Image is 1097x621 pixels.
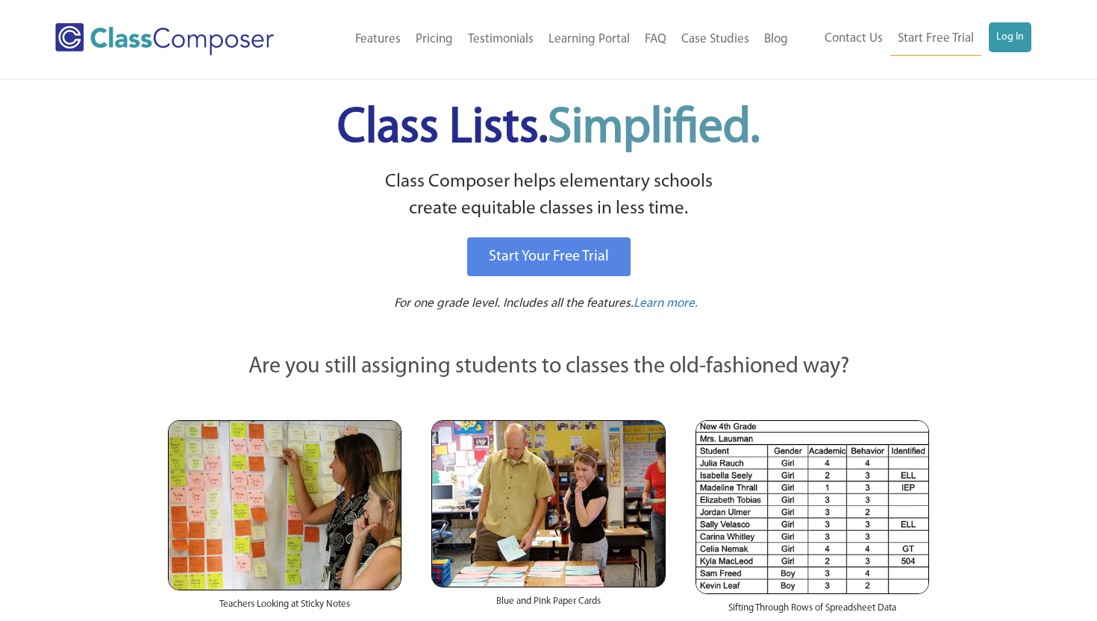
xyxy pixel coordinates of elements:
span: Start Your Free Trial [489,249,609,264]
img: Blue and Pink Paper Cards [431,420,665,587]
a: Pricing [408,23,460,56]
nav: Header Menu [796,22,1031,56]
p: Class Composer helps elementary schools create equitable classes in less time. [166,169,931,223]
span: Class Lists. [337,104,760,153]
img: Teachers Looking at Sticky Notes [168,420,401,590]
p: Are you still assigning students to classes the old-fashioned way? [168,351,929,384]
a: Start Free Trial [890,22,981,56]
span: Learn more. [634,297,698,310]
a: Learn more. [634,295,698,313]
a: Start Your Free Trial [467,237,631,276]
a: Blog [757,23,796,56]
a: Case Studies [674,23,757,56]
span: For one grade level. Includes all the features. [394,297,634,310]
span: Simplified. [548,104,760,153]
a: Contact Us [817,22,890,55]
nav: Header Menu [313,23,796,56]
a: Learning Portal [541,23,637,56]
a: Log In [989,22,1031,52]
a: Testimonials [460,23,541,56]
a: Features [348,23,408,56]
img: Spreadsheets [696,420,929,594]
a: FAQ [637,23,674,56]
img: Class Composer [55,23,274,55]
